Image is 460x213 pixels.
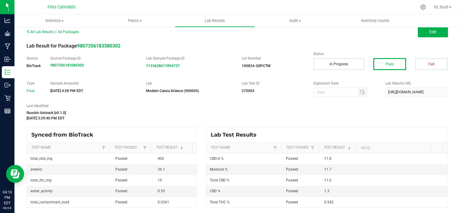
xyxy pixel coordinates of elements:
a: Test NameSortable [211,145,271,150]
span: Passed [115,167,127,171]
strong: 100824-QSPCTM [242,64,271,68]
label: Source Package ID [50,56,137,61]
span: Passed [286,178,298,182]
span: Inventory Counts [353,18,398,23]
div: Final [26,88,41,94]
span: | [55,30,56,34]
inline-svg: Inbound [5,56,11,62]
div: Manage settings [419,4,427,10]
button: Pass [373,58,406,70]
strong: 275003 [242,89,254,93]
inline-svg: Analytics [5,17,11,23]
span: 0.0361 [158,200,169,204]
label: Lab Sample Package ID [146,56,233,61]
a: Filter [141,144,148,152]
span: total_thc_mg [30,178,51,182]
strong: Modern Canna Science (900005) [146,89,199,93]
a: Test PassedSortable [286,145,309,150]
span: Passed [115,200,127,204]
span: 11.6 [324,178,331,182]
label: Lab [146,81,233,86]
span: arsenic [30,167,42,171]
span: All Packages [58,30,79,34]
span: 36.1 [158,167,165,171]
span: 0.55 [158,189,165,193]
inline-svg: Grow [5,30,11,36]
inline-svg: Retail [5,95,11,101]
span: 11.8 [324,156,331,161]
span: Moisture % [210,167,228,171]
a: Filter [272,144,279,152]
span: Total THC % [210,200,230,204]
strong: 9807356183580302 [50,63,84,67]
span: Synced from BioTrack [31,131,98,138]
span: Inventory [14,18,95,23]
span: Lab Result for Package [26,43,120,49]
span: Sortable [347,145,352,150]
span: Passed [286,167,298,171]
label: Sample Analyzed [50,81,137,86]
a: Inventory [14,14,95,27]
label: Lab Test ID [242,81,304,86]
span: Lab Test Results [211,131,261,138]
span: water_activity [30,189,53,193]
iframe: Resource center [6,165,24,183]
span: Hi, Suzi! [434,5,449,9]
strong: [DATE] 4:28 PM EDT [50,89,83,93]
strong: flourish-biotrack [v0.1.0] [26,111,66,115]
p: 09/24 [3,206,12,210]
label: Expiration Date [313,81,376,86]
a: Test ResultSortable [156,145,190,150]
button: Fail [415,58,448,70]
span: Passed [115,189,127,193]
inline-svg: Reports [5,108,11,114]
span: All Lab Results [26,30,54,34]
span: 19 [158,178,162,182]
span: Passed [115,156,127,161]
th: Note [356,143,431,153]
label: Lab Results URL [385,81,448,86]
label: Last Modified [26,103,304,109]
label: Source [26,56,41,61]
span: Passed [286,156,298,161]
p: 04:10 PM EDT [3,190,12,206]
inline-svg: Outbound [5,82,11,88]
span: total_cbd_mg [30,156,52,161]
span: Plants [95,18,174,23]
span: Passed [286,189,298,193]
span: Audit [255,18,335,23]
a: Test NameSortable [31,145,100,150]
span: 0.542 [324,200,334,204]
span: CBD-A % [210,156,224,161]
button: Edit [418,26,448,37]
a: Audit [255,14,335,27]
a: Inventory Counts [335,14,415,27]
span: Sortable [179,145,184,150]
inline-svg: Inventory [5,69,11,75]
label: Status [313,51,448,57]
span: Edit [429,29,437,34]
span: 1.3 [324,189,329,193]
label: Lot Number [242,56,304,61]
span: total_contaminant_load [30,200,69,204]
span: Fino Cannabis [48,5,75,10]
button: In Progress [313,58,364,70]
strong: [DATE] 3:29:40 PM EDT [26,116,64,120]
label: Type [26,81,41,86]
a: Test PassedSortable [114,145,141,150]
span: CBD % [210,189,220,193]
a: Filter [100,144,107,152]
span: 406 [158,156,164,161]
a: Plants [95,14,175,27]
span: Total CBD % [210,178,229,182]
span: 11.7 [324,167,331,171]
span: Passed [286,200,298,204]
inline-svg: Manufacturing [5,43,11,49]
a: Lab Results [175,14,255,27]
a: Filter [309,144,316,152]
a: 9807356183580302 [77,43,120,49]
a: 1133628617894737 [146,64,180,68]
span: Passed [115,178,127,182]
